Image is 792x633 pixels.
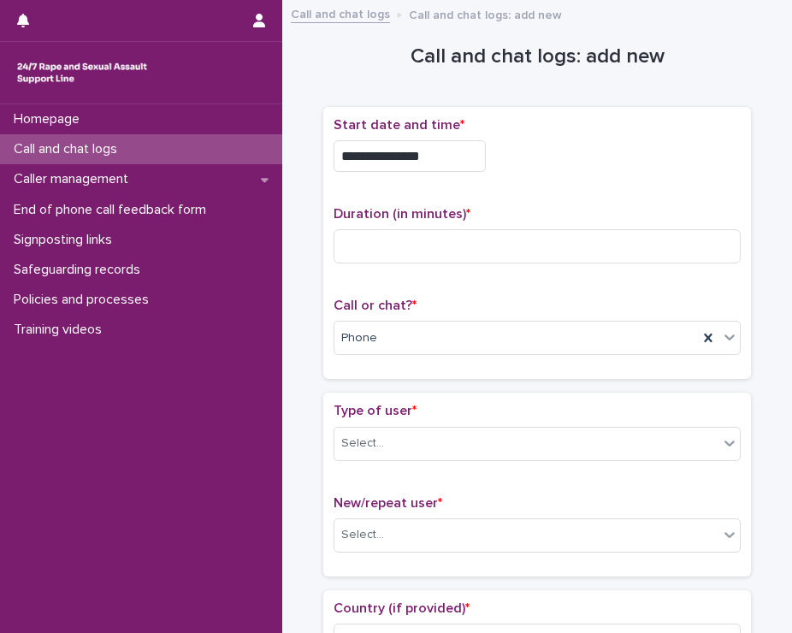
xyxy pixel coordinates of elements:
[341,526,384,544] div: Select...
[334,496,442,510] span: New/repeat user
[334,601,470,615] span: Country (if provided)
[7,111,93,127] p: Homepage
[7,292,163,308] p: Policies and processes
[334,404,417,417] span: Type of user
[7,141,131,157] p: Call and chat logs
[334,299,417,312] span: Call or chat?
[14,56,151,90] img: rhQMoQhaT3yELyF149Cw
[7,171,142,187] p: Caller management
[409,4,562,23] p: Call and chat logs: add new
[7,202,220,218] p: End of phone call feedback form
[7,262,154,278] p: Safeguarding records
[7,322,115,338] p: Training videos
[323,44,751,69] h1: Call and chat logs: add new
[7,232,126,248] p: Signposting links
[341,329,377,347] span: Phone
[334,118,464,132] span: Start date and time
[334,207,470,221] span: Duration (in minutes)
[291,3,390,23] a: Call and chat logs
[341,435,384,453] div: Select...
